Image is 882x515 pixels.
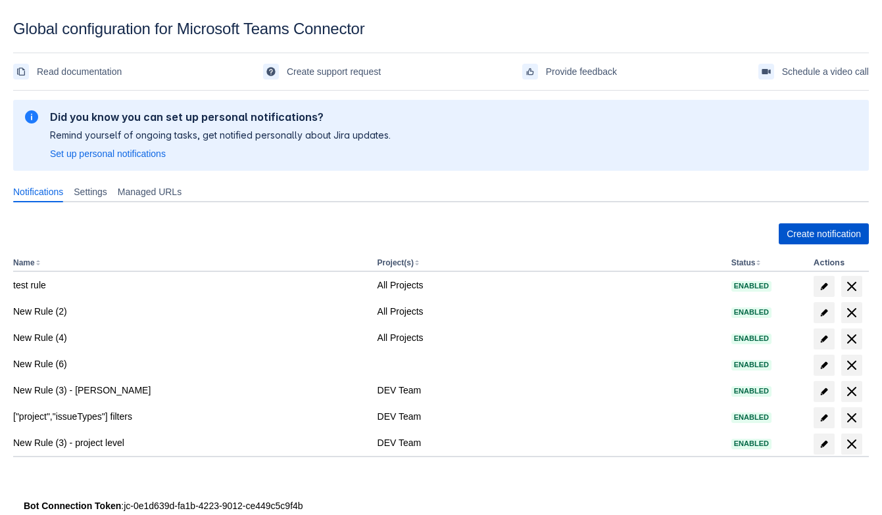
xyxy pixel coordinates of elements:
button: Create notification [779,223,869,244]
a: Schedule a video call [758,61,869,82]
span: Schedule a video call [782,61,869,82]
span: edit [819,413,829,423]
h2: Did you know you can set up personal notifications? [50,110,391,123]
span: delete [844,436,860,452]
span: delete [844,331,860,347]
span: delete [844,384,860,399]
span: Settings [74,185,107,198]
span: delete [844,305,860,321]
span: documentation [16,66,26,77]
span: information [24,109,39,125]
div: New Rule (4) [13,331,367,344]
span: edit [819,386,829,397]
span: edit [819,439,829,449]
span: Notifications [13,185,63,198]
p: Remind yourself of ongoing tasks, get notified personally about Jira updates. [50,129,391,142]
div: Global configuration for Microsoft Teams Connector [13,20,869,38]
span: Enabled [731,335,772,342]
span: edit [819,307,829,318]
span: Enabled [731,282,772,290]
button: Project(s) [378,258,414,267]
a: Set up personal notifications [50,147,166,160]
a: Provide feedback [522,61,617,82]
div: New Rule (2) [13,305,367,318]
span: videoCall [761,66,772,77]
span: Create support request [287,61,381,82]
div: test rule [13,279,367,292]
span: edit [819,281,829,292]
span: Enabled [731,388,772,395]
div: New Rule (3) - [PERSON_NAME] [13,384,367,397]
div: All Projects [378,279,721,292]
span: Read documentation [37,61,122,82]
span: delete [844,410,860,426]
div: DEV Team [378,384,721,397]
span: feedback [525,66,535,77]
div: ["project","issueTypes"] filters [13,410,367,423]
div: New Rule (3) - project level [13,436,367,449]
div: All Projects [378,305,721,318]
th: Actions [808,255,869,272]
span: edit [819,360,829,370]
span: Enabled [731,309,772,316]
div: All Projects [378,331,721,344]
a: Create support request [263,61,381,82]
span: Create notification [787,223,861,244]
span: Enabled [731,361,772,369]
div: : jc-0e1d639d-fa1b-4223-9012-ce449c5c9f4b [24,499,858,512]
span: Provide feedback [546,61,617,82]
span: Enabled [731,440,772,447]
a: Read documentation [13,61,122,82]
span: Enabled [731,414,772,421]
span: delete [844,357,860,373]
div: DEV Team [378,410,721,423]
span: delete [844,279,860,294]
button: Name [13,258,35,267]
div: DEV Team [378,436,721,449]
span: support [266,66,276,77]
button: Status [731,258,756,267]
span: Managed URLs [118,185,182,198]
span: edit [819,334,829,344]
strong: Bot Connection Token [24,501,121,511]
div: New Rule (6) [13,357,367,370]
